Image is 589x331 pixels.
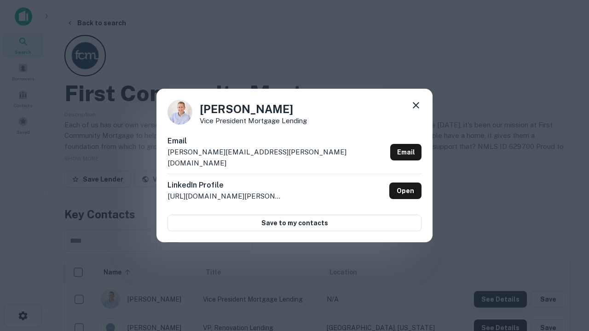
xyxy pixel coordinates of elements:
a: Email [390,144,422,160]
p: [PERSON_NAME][EMAIL_ADDRESS][PERSON_NAME][DOMAIN_NAME] [167,147,387,168]
h6: LinkedIn Profile [167,180,283,191]
a: Open [389,183,422,199]
button: Save to my contacts [167,215,422,231]
h6: Email [167,136,387,147]
p: Vice President Mortgage Lending [200,117,307,124]
img: 1520878720083 [167,100,192,125]
p: [URL][DOMAIN_NAME][PERSON_NAME] [167,191,283,202]
iframe: Chat Widget [543,228,589,272]
h4: [PERSON_NAME] [200,101,307,117]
